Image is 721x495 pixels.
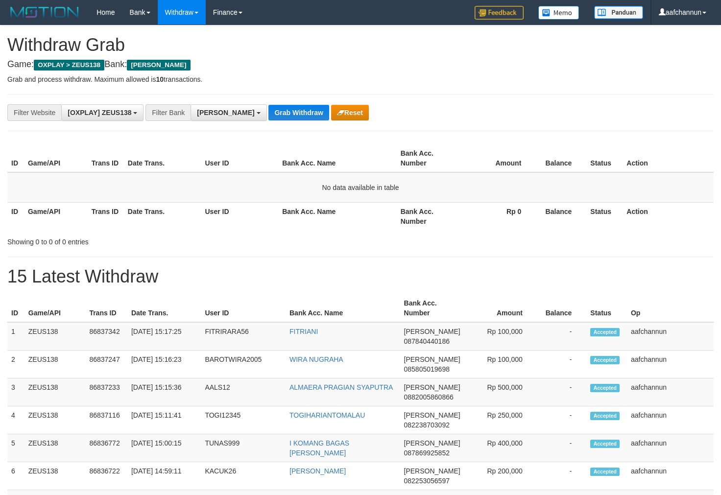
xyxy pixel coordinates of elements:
[400,294,464,322] th: Bank Acc. Number
[586,144,623,172] th: Status
[201,351,286,378] td: BAROTWIRA2005
[7,74,714,84] p: Grab and process withdraw. Maximum allowed is transactions.
[627,351,714,378] td: aafchannun
[24,434,86,462] td: ZEUS138
[475,6,524,20] img: Feedback.jpg
[7,104,61,121] div: Filter Website
[464,434,537,462] td: Rp 400,000
[278,202,396,230] th: Bank Acc. Name
[404,328,460,335] span: [PERSON_NAME]
[24,294,86,322] th: Game/API
[7,406,24,434] td: 4
[201,406,286,434] td: TOGI12345
[289,467,346,475] a: [PERSON_NAME]
[404,477,450,485] span: Copy 082253056597 to clipboard
[7,35,714,55] h1: Withdraw Grab
[627,406,714,434] td: aafchannun
[7,60,714,70] h4: Game: Bank:
[464,406,537,434] td: Rp 250,000
[7,434,24,462] td: 5
[286,294,400,322] th: Bank Acc. Name
[7,322,24,351] td: 1
[404,393,454,401] span: Copy 0882005860866 to clipboard
[24,322,86,351] td: ZEUS138
[85,351,127,378] td: 86837247
[464,322,537,351] td: Rp 100,000
[537,434,586,462] td: -
[590,440,620,448] span: Accepted
[404,355,460,363] span: [PERSON_NAME]
[464,462,537,490] td: Rp 200,000
[201,378,286,406] td: AALS12
[404,383,460,391] span: [PERSON_NAME]
[289,328,318,335] a: FITRIANI
[61,104,144,121] button: [OXPLAY] ZEUS138
[68,109,131,117] span: [OXPLAY] ZEUS138
[460,202,536,230] th: Rp 0
[7,351,24,378] td: 2
[201,202,279,230] th: User ID
[88,144,124,172] th: Trans ID
[201,434,286,462] td: TUNAS999
[627,462,714,490] td: aafchannun
[537,378,586,406] td: -
[404,439,460,447] span: [PERSON_NAME]
[85,406,127,434] td: 86837116
[289,383,393,391] a: ALMAERA PRAGIAN SYAPUTRA
[623,202,714,230] th: Action
[623,144,714,172] th: Action
[627,378,714,406] td: aafchannun
[586,294,627,322] th: Status
[537,294,586,322] th: Balance
[24,202,88,230] th: Game/API
[404,365,450,373] span: Copy 085805019698 to clipboard
[85,462,127,490] td: 86836722
[627,322,714,351] td: aafchannun
[278,144,396,172] th: Bank Acc. Name
[124,202,201,230] th: Date Trans.
[464,378,537,406] td: Rp 500,000
[127,434,201,462] td: [DATE] 15:00:15
[331,105,369,120] button: Reset
[127,322,201,351] td: [DATE] 15:17:25
[197,109,254,117] span: [PERSON_NAME]
[7,233,293,247] div: Showing 0 to 0 of 0 entries
[590,468,620,476] span: Accepted
[289,411,365,419] a: TOGIHARIANTOMALAU
[594,6,643,19] img: panduan.png
[538,6,579,20] img: Button%20Memo.svg
[464,294,537,322] th: Amount
[201,144,279,172] th: User ID
[590,412,620,420] span: Accepted
[627,294,714,322] th: Op
[127,294,201,322] th: Date Trans.
[34,60,104,71] span: OXPLAY > ZEUS138
[7,378,24,406] td: 3
[7,202,24,230] th: ID
[88,202,124,230] th: Trans ID
[85,378,127,406] td: 86837233
[397,202,460,230] th: Bank Acc. Number
[24,378,86,406] td: ZEUS138
[7,5,82,20] img: MOTION_logo.png
[7,267,714,286] h1: 15 Latest Withdraw
[145,104,191,121] div: Filter Bank
[536,202,586,230] th: Balance
[7,172,714,203] td: No data available in table
[7,144,24,172] th: ID
[191,104,266,121] button: [PERSON_NAME]
[404,467,460,475] span: [PERSON_NAME]
[537,351,586,378] td: -
[586,202,623,230] th: Status
[127,462,201,490] td: [DATE] 14:59:11
[289,439,349,457] a: I KOMANG BAGAS [PERSON_NAME]
[268,105,329,120] button: Grab Withdraw
[397,144,460,172] th: Bank Acc. Number
[201,322,286,351] td: FITRIRARA56
[127,60,190,71] span: [PERSON_NAME]
[464,351,537,378] td: Rp 100,000
[24,351,86,378] td: ZEUS138
[201,294,286,322] th: User ID
[404,449,450,457] span: Copy 087869925852 to clipboard
[124,144,201,172] th: Date Trans.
